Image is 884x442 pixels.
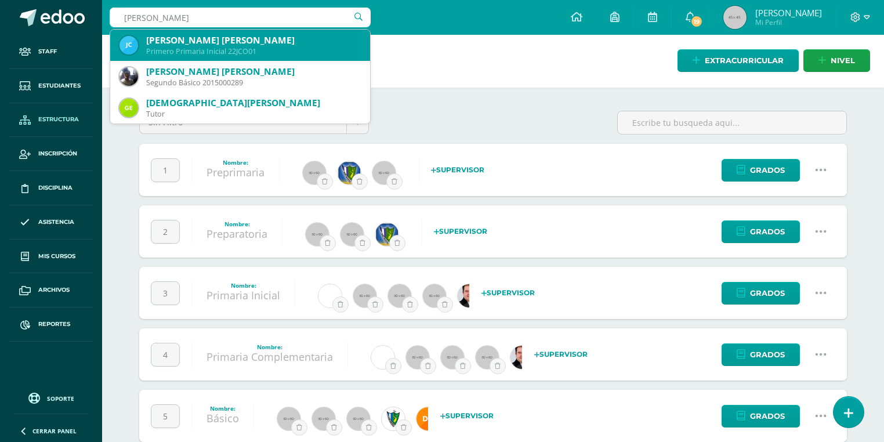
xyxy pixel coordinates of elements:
span: Archivos [38,285,70,295]
img: 60x60 [340,223,364,246]
img: 57933e79c0f622885edf5cfea874362b.png [458,284,481,307]
a: Grados [722,220,800,243]
strong: Supervisor [440,411,494,420]
strong: Supervisor [534,350,588,358]
img: 60x60 [277,407,300,430]
img: f9d34ca01e392badc01b6cd8c48cabbd.png [416,407,440,430]
span: Estructura [38,115,79,124]
span: Estudiantes [38,81,81,90]
span: 19 [690,15,703,28]
img: 60x60 [388,284,411,307]
img: fc224351b503ff6b3b614368b6a8a356.png [338,161,361,184]
img: fc224351b503ff6b3b614368b6a8a356.png [375,223,398,246]
img: e9f186aeaf8715b104b6219574735d2a.png [119,36,138,55]
span: Staff [38,47,57,56]
span: Grados [750,405,785,427]
img: 60x60 [303,161,326,184]
input: Busca un usuario... [110,8,371,27]
a: Primaria Complementaria [206,350,333,364]
span: Asistencia [38,218,74,227]
a: Inscripción [9,137,93,171]
span: Inscripción [38,149,77,158]
a: Archivos [9,273,93,307]
img: 60x60 [306,223,329,246]
img: 45x45 [723,6,747,29]
img: 5efa647bd622e52820e205d13252bcc4.png [371,346,394,369]
strong: Nombre: [210,404,236,412]
strong: Nombre: [231,281,256,289]
strong: Supervisor [431,165,484,174]
a: Mis cursos [9,240,93,274]
a: Grados [722,282,800,305]
a: Primaria Inicial [206,288,280,302]
a: Preparatoria [206,227,267,241]
img: 5efa647bd622e52820e205d13252bcc4.png [318,284,342,307]
a: Reportes [9,307,93,342]
span: [PERSON_NAME] [755,7,822,19]
span: Cerrar panel [32,427,77,435]
img: 60x60 [423,284,446,307]
img: 60x60 [372,161,396,184]
strong: Supervisor [434,227,487,236]
a: Estudiantes [9,69,93,103]
a: Extracurricular [678,49,799,72]
img: 60x60 [353,284,376,307]
a: Soporte [14,390,88,405]
span: Grados [750,221,785,242]
a: Preprimaria [206,165,265,179]
div: Primero Primaria Inicial 22JCO01 [146,46,361,56]
span: Mi Perfil [755,17,822,27]
a: Estructura [9,103,93,137]
img: 9f174a157161b4ddbe12118a61fed988.png [382,407,405,430]
input: Escribe tu busqueda aqui... [618,111,846,134]
img: 57933e79c0f622885edf5cfea874362b.png [510,346,534,369]
span: Extracurricular [705,50,784,71]
strong: Supervisor [481,288,535,297]
a: Asistencia [9,205,93,240]
div: [PERSON_NAME] [PERSON_NAME] [146,66,361,78]
a: Grados [722,405,800,427]
a: Básico [206,411,239,425]
span: Grados [750,344,785,365]
span: Grados [750,160,785,181]
strong: Nombre: [257,343,282,351]
span: Soporte [47,394,74,403]
img: 60x60 [347,407,370,430]
span: Reportes [38,320,70,329]
a: Grados [722,343,800,366]
a: nivel [803,49,870,72]
div: [DEMOGRAPHIC_DATA][PERSON_NAME] [146,97,361,109]
span: Mis cursos [38,252,75,261]
img: 60x60 [406,346,429,369]
span: Disciplina [38,183,73,193]
span: nivel [831,50,855,71]
div: Segundo Básico 2015000289 [146,78,361,88]
div: Tutor [146,109,361,119]
a: Disciplina [9,171,93,205]
span: Grados [750,282,785,304]
a: Staff [9,35,93,69]
div: [PERSON_NAME] [PERSON_NAME] [146,34,361,46]
img: 9a0f9e601f3814c3718255619a220c65.png [119,99,138,117]
img: 60x60 [476,346,499,369]
strong: Nombre: [224,220,250,228]
img: 60x60 [312,407,335,430]
img: 60x60 [441,346,464,369]
strong: Nombre: [223,158,248,166]
img: 5b48db4b06e4c1459366464f2b346419.png [119,67,138,86]
a: Grados [722,159,800,182]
